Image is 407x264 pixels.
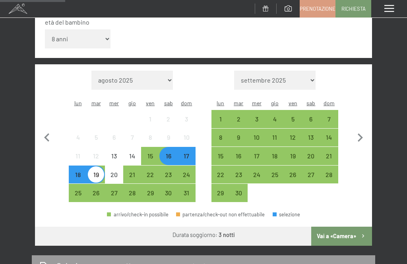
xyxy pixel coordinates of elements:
div: Wed Aug 20 2025 [105,166,123,184]
div: Fri Aug 08 2025 [141,129,159,147]
div: 21 [124,172,141,188]
div: 27 [106,190,122,206]
div: arrivo/check-in non effettuabile [178,129,196,147]
div: Tue Sep 30 2025 [229,184,248,202]
div: arrivo/check-in non effettuabile [141,110,159,128]
abbr: mercoledì [109,100,119,106]
div: 11 [70,153,86,170]
div: 30 [230,190,247,206]
div: arrivo/check-in possibile [178,166,196,184]
div: 22 [212,172,229,188]
abbr: domenica [324,100,335,106]
div: arrivo/check-in non effettuabile [105,166,123,184]
div: arrivo/check-in possibile [248,166,266,184]
div: arrivo/check-in possibile [178,184,196,202]
div: 2 [230,116,247,133]
div: arrivo/check-in possibile [229,110,248,128]
a: Richiesta [336,0,371,17]
div: arrivo/check-in non effettuabile [159,129,178,147]
div: arrivo/check-in possibile [229,147,248,165]
div: 1 [142,116,159,133]
abbr: giovedì [128,100,136,106]
div: 21 [321,153,337,170]
div: Sat Aug 16 2025 [159,147,178,165]
div: arrivo/check-in non effettuabile [69,147,87,165]
div: arrivo/check-in possibile [159,166,178,184]
div: arrivo/check-in possibile [248,110,266,128]
div: partenza/check-out non effettuabile [176,212,265,217]
div: Mon Sep 22 2025 [211,166,230,184]
div: Tue Sep 23 2025 [229,166,248,184]
div: Mon Aug 25 2025 [69,184,87,202]
div: Sun Aug 24 2025 [178,166,196,184]
div: Fri Sep 12 2025 [284,129,302,147]
div: Wed Sep 24 2025 [248,166,266,184]
div: arrivo/check-in non effettuabile [141,129,159,147]
abbr: mercoledì [252,100,262,106]
button: Vai a «Camera» [311,227,372,246]
div: 4 [70,134,86,151]
div: arrivo/check-in possibile [284,110,302,128]
abbr: domenica [181,100,192,106]
abbr: venerdì [289,100,297,106]
div: Thu Aug 07 2025 [123,129,141,147]
div: arrivo/check-in possibile [284,147,302,165]
div: Fri Aug 29 2025 [141,184,159,202]
div: Fri Sep 19 2025 [284,147,302,165]
div: 18 [267,153,283,170]
div: 16 [160,153,177,170]
div: 19 [88,172,105,188]
div: Mon Sep 29 2025 [211,184,230,202]
div: Mon Sep 01 2025 [211,110,230,128]
div: Thu Aug 21 2025 [123,166,141,184]
div: arrivo/check-in possibile [320,147,338,165]
div: arrivo/check-in possibile [105,184,123,202]
div: arrivo/check-in possibile [248,129,266,147]
div: 4 [267,116,283,133]
div: 15 [142,153,159,170]
div: 7 [321,116,337,133]
div: 26 [285,172,301,188]
div: arrivo/check-in non effettuabile [87,147,105,165]
div: Sun Sep 14 2025 [320,129,338,147]
div: 29 [212,190,229,206]
b: 3 notti [219,231,235,238]
div: 12 [285,134,301,151]
abbr: sabato [164,100,173,106]
div: Wed Sep 10 2025 [248,129,266,147]
div: arrivo/check-in possibile [141,166,159,184]
div: arrivo/check-in possibile [123,184,141,202]
div: Sun Sep 28 2025 [320,166,338,184]
div: arrivo/check-in possibile [320,110,338,128]
div: 28 [124,190,141,206]
div: 13 [106,153,122,170]
div: 8 [212,134,229,151]
abbr: sabato [306,100,315,106]
div: Tue Aug 12 2025 [87,147,105,165]
div: arrivo/check-in possibile [302,166,320,184]
div: 20 [303,153,320,170]
div: Sat Aug 02 2025 [159,110,178,128]
div: arrivo/check-in possibile [211,110,230,128]
div: arrivo/check-in possibile [266,110,284,128]
div: arrivo/check-in possibile [69,166,87,184]
div: Sun Aug 10 2025 [178,129,196,147]
div: 2 [160,116,177,133]
div: 24 [248,172,265,188]
div: arrivo/check-in non effettuabile [105,129,123,147]
abbr: giovedì [271,100,279,106]
div: arrivo/check-in possibile [266,129,284,147]
div: arrivo/check-in possibile [211,129,230,147]
div: Mon Aug 11 2025 [69,147,87,165]
div: arrivo/check-in possibile [284,166,302,184]
div: 10 [248,134,265,151]
div: 6 [106,134,122,151]
div: Tue Sep 16 2025 [229,147,248,165]
div: arrivo/check-in possibile [141,147,159,165]
div: Sat Sep 13 2025 [302,129,320,147]
div: Durata soggiorno: [172,231,235,239]
div: Sun Aug 31 2025 [178,184,196,202]
div: 1 [212,116,229,133]
div: 5 [285,116,301,133]
div: arrivo/check-in possibile [320,129,338,147]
